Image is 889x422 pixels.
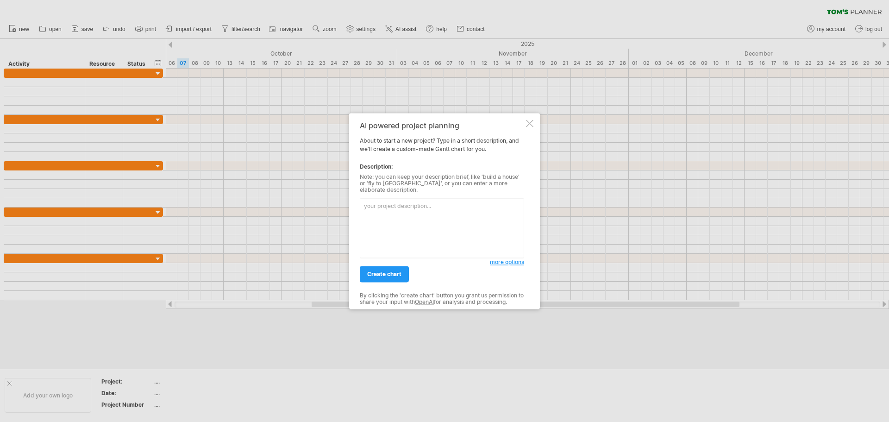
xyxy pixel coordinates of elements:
[490,258,524,265] span: more options
[360,266,409,282] a: create chart
[360,292,524,306] div: By clicking the 'create chart' button you grant us permission to share your input with for analys...
[415,299,434,306] a: OpenAI
[360,174,524,194] div: Note: you can keep your description brief, like 'build a house' or 'fly to [GEOGRAPHIC_DATA]', or...
[367,271,401,277] span: create chart
[360,163,524,171] div: Description:
[360,121,524,301] div: About to start a new project? Type in a short description, and we'll create a custom-made Gantt c...
[490,258,524,266] a: more options
[360,121,524,130] div: AI powered project planning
